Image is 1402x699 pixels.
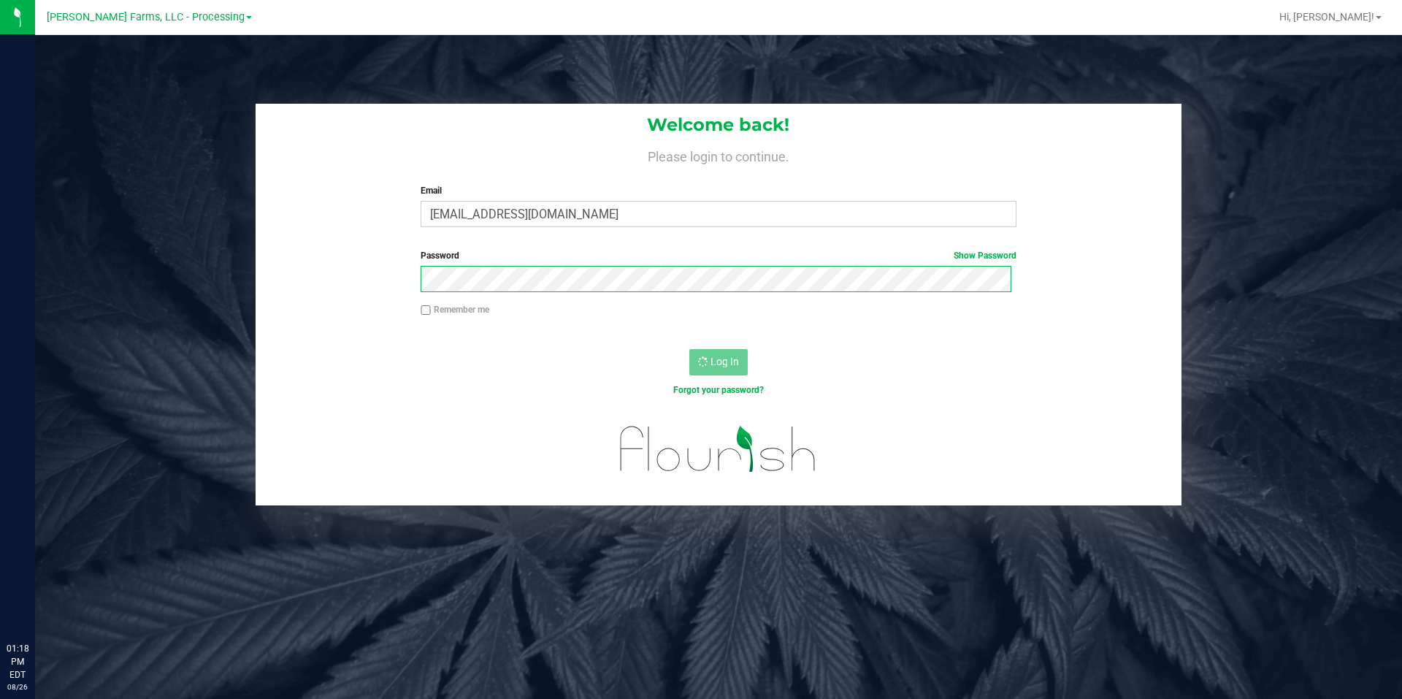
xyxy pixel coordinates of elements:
p: 01:18 PM EDT [7,642,28,681]
a: Forgot your password? [673,385,764,395]
input: Remember me [421,305,431,316]
p: 08/26 [7,681,28,692]
span: Hi, [PERSON_NAME]! [1279,11,1374,23]
span: Password [421,251,459,261]
button: Log In [689,349,748,375]
img: flourish_logo.svg [602,412,834,486]
h4: Please login to continue. [256,146,1181,164]
label: Remember me [421,303,489,316]
span: [PERSON_NAME] Farms, LLC - Processing [47,11,245,23]
span: Log In [710,356,739,367]
h1: Welcome back! [256,115,1181,134]
label: Email [421,184,1016,197]
a: Show Password [954,251,1016,261]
